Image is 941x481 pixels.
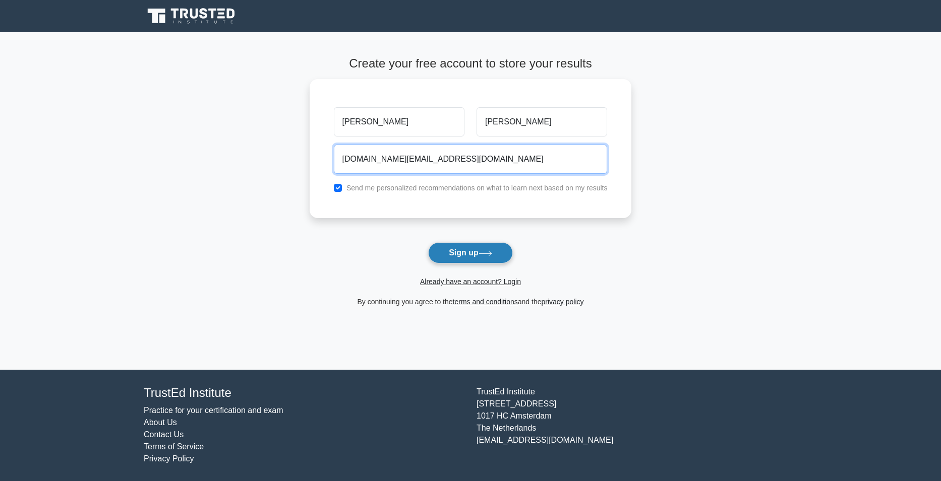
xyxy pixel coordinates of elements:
a: Practice for your certification and exam [144,406,283,415]
input: Last name [477,107,607,136]
button: Sign up [428,242,513,263]
input: Email [334,145,608,174]
h4: Create your free account to store your results [310,56,632,71]
a: Privacy Policy [144,454,194,463]
a: Already have an account? Login [420,278,521,286]
a: Contact Us [144,430,184,439]
div: TrustEd Institute [STREET_ADDRESS] 1017 HC Amsterdam The Netherlands [EMAIL_ADDRESS][DOMAIN_NAME] [471,386,803,465]
a: privacy policy [542,298,584,306]
a: Terms of Service [144,442,204,451]
h4: TrustEd Institute [144,386,464,400]
a: About Us [144,418,177,427]
div: By continuing you agree to the and the [304,296,638,308]
a: terms and conditions [453,298,518,306]
label: Send me personalized recommendations on what to learn next based on my results [346,184,608,192]
input: First name [334,107,464,136]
